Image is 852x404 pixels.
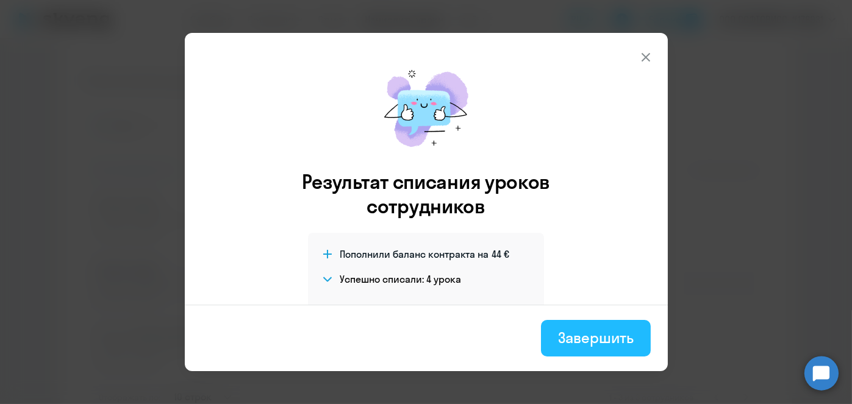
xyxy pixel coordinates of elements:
div: Завершить [558,328,633,347]
h4: Успешно списали: 4 урока [340,272,461,286]
h3: Результат списания уроков сотрудников [285,169,567,218]
img: mirage-message.png [371,57,481,160]
span: 44 € [492,247,509,261]
button: Завершить [541,320,650,356]
span: Пополнили баланс контракта на [340,247,489,261]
